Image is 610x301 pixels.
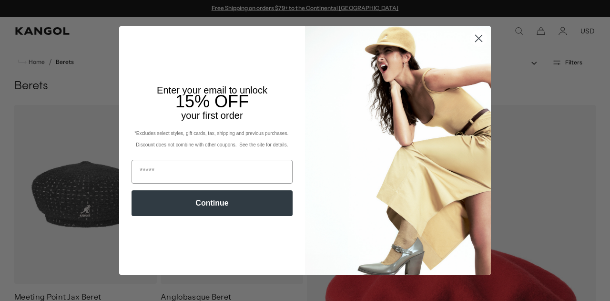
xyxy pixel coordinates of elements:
[181,110,243,121] span: your first order
[132,160,293,184] input: Email
[134,131,290,147] span: *Excludes select styles, gift cards, tax, shipping and previous purchases. Discount does not comb...
[132,190,293,216] button: Continue
[175,92,249,111] span: 15% OFF
[305,26,491,274] img: 93be19ad-e773-4382-80b9-c9d740c9197f.jpeg
[157,85,267,95] span: Enter your email to unlock
[470,30,487,47] button: Close dialog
